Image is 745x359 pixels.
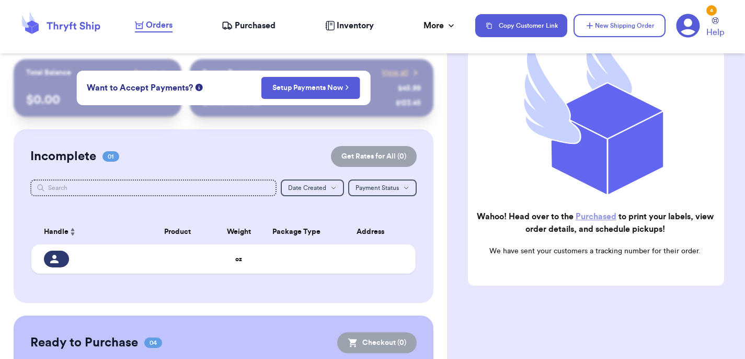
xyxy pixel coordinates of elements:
[30,148,96,165] h2: Incomplete
[288,185,326,191] span: Date Created
[574,14,666,37] button: New Shipping Order
[222,19,276,32] a: Purchased
[144,338,162,348] span: 04
[337,332,417,353] button: Checkout (0)
[135,19,173,32] a: Orders
[331,146,417,167] button: Get Rates for All (0)
[235,256,242,262] strong: oz
[146,19,173,31] span: Orders
[272,83,349,93] a: Setup Payments Now
[576,212,616,221] a: Purchased
[325,19,374,32] a: Inventory
[134,68,169,78] a: Payout
[398,83,421,94] div: $ 45.99
[475,14,567,37] button: Copy Customer Link
[87,82,193,94] span: Want to Accept Payments?
[26,92,169,108] p: $ 0.00
[382,68,421,78] a: View all
[423,19,456,32] div: More
[262,219,331,244] th: Package Type
[134,68,156,78] span: Payout
[476,210,714,235] h2: Wahoo! Head over to the to print your labels, view order details, and schedule pickups!
[706,17,724,39] a: Help
[261,77,360,99] button: Setup Payments Now
[26,68,71,78] p: Total Balance
[102,151,119,162] span: 01
[676,14,700,38] a: 4
[139,219,216,244] th: Product
[68,226,77,238] button: Sort ascending
[44,227,68,238] span: Handle
[281,179,344,196] button: Date Created
[476,246,714,256] p: We have sent your customers a tracking number for their order.
[706,5,717,16] div: 4
[356,185,399,191] span: Payment Status
[30,179,277,196] input: Search
[216,219,262,244] th: Weight
[30,334,138,351] h2: Ready to Purchase
[382,68,408,78] span: View all
[202,68,260,78] p: Recent Payments
[348,179,417,196] button: Payment Status
[396,98,421,108] div: $ 123.45
[706,26,724,39] span: Help
[235,19,276,32] span: Purchased
[331,219,416,244] th: Address
[337,19,374,32] span: Inventory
